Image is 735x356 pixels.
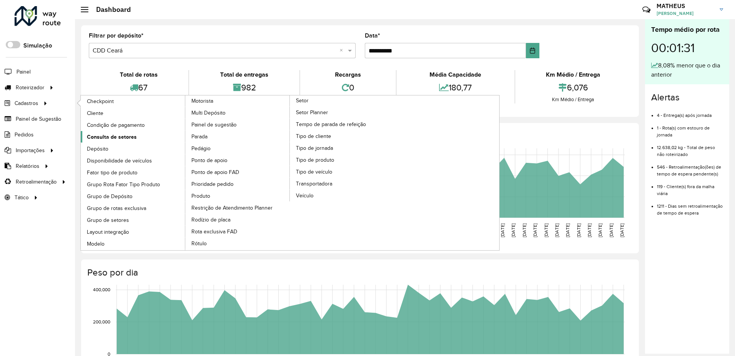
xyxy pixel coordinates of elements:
[638,2,655,18] a: Contato Rápido
[296,144,333,152] span: Tipo de jornada
[657,2,714,10] h3: MATHEUS
[296,180,332,188] span: Transportadora
[185,238,290,249] a: Rótulo
[81,179,186,190] a: Grupo Rota Fator Tipo Produto
[296,97,309,105] span: Setor
[81,107,186,119] a: Cliente
[517,96,629,103] div: Km Médio / Entrega
[191,79,297,96] div: 982
[81,167,186,178] a: Fator tipo de produto
[657,158,723,177] li: 546 - Retroalimentação(ões) de tempo de espera pendente(s)
[651,92,723,103] h4: Alertas
[89,31,144,40] label: Filtrar por depósito
[609,223,614,237] text: [DATE]
[185,214,290,225] a: Rodízio de placa
[87,180,160,189] span: Grupo Rota Fator Tipo Produto
[16,115,61,123] span: Painel de Sugestão
[185,166,290,178] a: Ponto de apoio FAD
[500,223,505,237] text: [DATE]
[191,216,230,224] span: Rodízio de placa
[87,145,108,153] span: Depósito
[191,121,237,129] span: Painel de sugestão
[185,154,290,166] a: Ponto de apoio
[576,223,581,237] text: [DATE]
[340,46,346,55] span: Clear all
[191,204,273,212] span: Restrição de Atendimento Planner
[365,31,380,40] label: Data
[185,95,395,250] a: Setor
[651,25,723,35] div: Tempo médio por rota
[185,107,290,118] a: Multi Depósito
[91,79,186,96] div: 67
[544,223,549,237] text: [DATE]
[185,226,290,237] a: Rota exclusiva FAD
[290,190,395,201] a: Veículo
[185,202,290,213] a: Restrição de Atendimento Planner
[191,180,234,188] span: Prioridade pedido
[657,10,714,17] span: [PERSON_NAME]
[81,214,186,226] a: Grupo de setores
[87,228,129,236] span: Layout integração
[554,223,559,237] text: [DATE]
[88,5,131,14] h2: Dashboard
[290,130,395,142] a: Tipo de cliente
[191,70,297,79] div: Total de entregas
[296,156,334,164] span: Tipo de produto
[185,119,290,130] a: Painel de sugestão
[185,131,290,142] a: Parada
[81,95,290,250] a: Motorista
[290,118,395,130] a: Tempo de parada de refeição
[15,131,34,139] span: Pedidos
[296,192,314,200] span: Veículo
[81,143,186,154] a: Depósito
[87,169,137,177] span: Fator tipo de produto
[16,162,39,170] span: Relatórios
[191,133,207,141] span: Parada
[191,144,211,153] span: Pedágio
[87,97,114,105] span: Checkpoint
[87,216,129,224] span: Grupo de setores
[81,95,186,107] a: Checkpoint
[290,142,395,154] a: Tipo de jornada
[657,177,723,197] li: 119 - Cliente(s) fora da malha viária
[296,168,332,176] span: Tipo de veículo
[87,109,103,117] span: Cliente
[87,121,145,129] span: Condição de pagamento
[290,107,395,118] a: Setor Planner
[81,238,186,249] a: Modelo
[87,267,631,278] h4: Peso por dia
[81,202,186,214] a: Grupo de rotas exclusiva
[399,79,512,96] div: 180,77
[16,84,44,92] span: Roteirizador
[185,190,290,202] a: Produto
[191,156,227,164] span: Ponto de apoio
[399,70,512,79] div: Média Capacidade
[185,178,290,190] a: Prioridade pedido
[191,228,237,236] span: Rota exclusiva FAD
[651,35,723,61] div: 00:01:31
[296,120,366,128] span: Tempo de parada de refeição
[93,287,110,292] text: 400,000
[296,108,328,116] span: Setor Planner
[657,138,723,158] li: 12.638,02 kg - Total de peso não roteirizado
[302,70,394,79] div: Recargas
[191,168,239,176] span: Ponto de apoio FAD
[191,97,213,105] span: Motorista
[87,157,152,165] span: Disponibilidade de veículos
[619,223,624,237] text: [DATE]
[526,43,539,58] button: Choose Date
[517,70,629,79] div: Km Médio / Entrega
[565,223,570,237] text: [DATE]
[87,204,146,212] span: Grupo de rotas exclusiva
[290,154,395,166] a: Tipo de produto
[598,223,603,237] text: [DATE]
[15,99,38,107] span: Cadastros
[302,79,394,96] div: 0
[81,119,186,131] a: Condição de pagamento
[81,226,186,238] a: Layout integração
[16,68,31,76] span: Painel
[81,155,186,166] a: Disponibilidade de veículos
[16,146,45,154] span: Importações
[191,109,225,117] span: Multi Depósito
[290,166,395,177] a: Tipo de veículo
